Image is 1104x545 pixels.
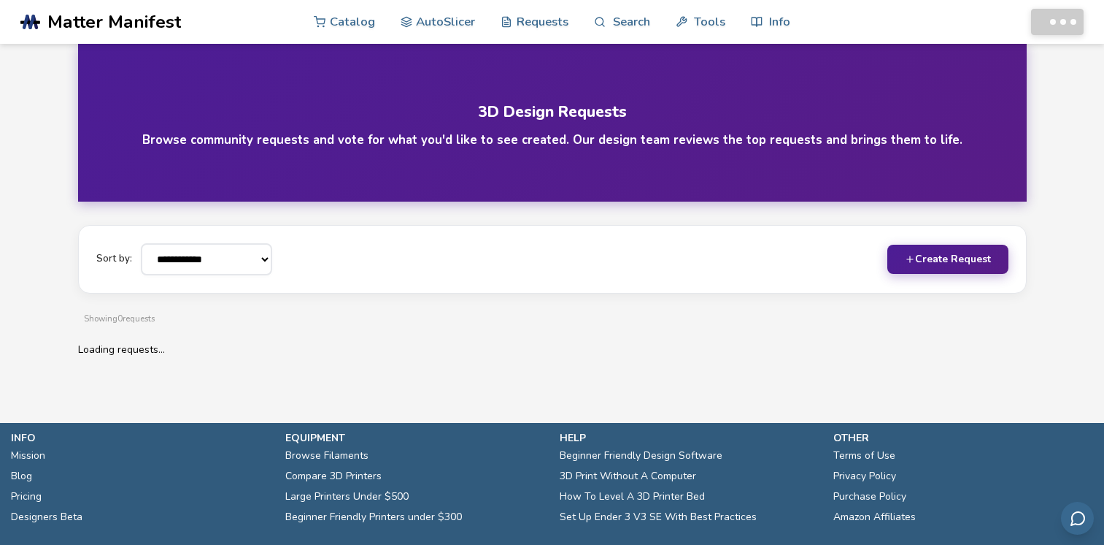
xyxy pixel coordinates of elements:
a: Beginner Friendly Design Software [560,446,722,466]
h4: Browse community requests and vote for what you'd like to see created. Our design team reviews th... [142,132,962,148]
p: Loading requests... [78,344,382,356]
h1: 3D Design Requests [116,104,989,121]
a: Browse Filaments [285,446,368,466]
p: info [11,430,271,446]
p: help [560,430,819,446]
button: Send feedback via email [1061,502,1094,535]
a: Blog [11,466,32,487]
a: Purchase Policy [833,487,906,507]
a: Terms of Use [833,446,895,466]
a: Set Up Ender 3 V3 SE With Best Practices [560,507,757,527]
a: Large Printers Under $500 [285,487,409,507]
a: Beginner Friendly Printers under $300 [285,507,462,527]
a: Privacy Policy [833,466,896,487]
a: Mission [11,446,45,466]
p: Showing 0 requests [84,311,1021,327]
a: Pricing [11,487,42,507]
a: 3D Print Without A Computer [560,466,696,487]
span: Matter Manifest [47,12,181,32]
a: How To Level A 3D Printer Bed [560,487,705,507]
a: Amazon Affiliates [833,507,916,527]
p: other [833,430,1093,446]
button: Create Request [887,245,1008,274]
a: Designers Beta [11,507,82,527]
label: Sort by: [96,254,132,264]
a: Compare 3D Printers [285,466,382,487]
p: equipment [285,430,545,446]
